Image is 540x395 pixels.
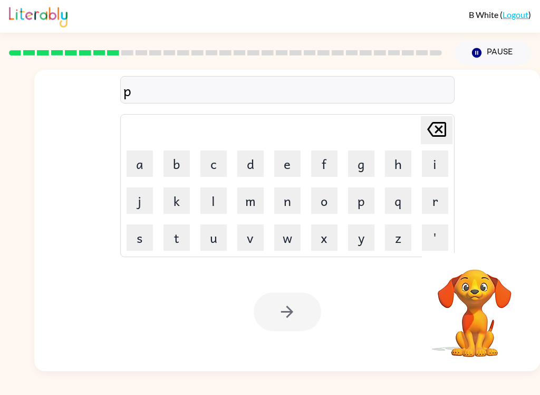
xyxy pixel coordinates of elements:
button: h [385,151,411,177]
a: Logout [503,10,528,20]
button: z [385,224,411,251]
button: m [237,187,264,214]
button: w [274,224,301,251]
button: x [311,224,337,251]
button: k [163,187,190,214]
button: v [237,224,264,251]
div: ( ) [469,10,531,20]
button: q [385,187,411,214]
button: j [127,187,153,214]
div: p [123,79,451,101]
button: o [311,187,337,214]
button: n [274,187,301,214]
img: Literably [9,4,67,27]
span: B White [469,10,500,20]
button: b [163,151,190,177]
button: c [200,151,227,177]
button: i [422,151,448,177]
button: e [274,151,301,177]
button: s [127,224,153,251]
video: Your browser must support playing .mp4 files to use Literably. Please try using another browser. [422,253,527,359]
button: f [311,151,337,177]
button: t [163,224,190,251]
button: a [127,151,153,177]
button: ' [422,224,448,251]
button: g [348,151,374,177]
button: l [200,187,227,214]
button: u [200,224,227,251]
button: p [348,187,374,214]
button: Pause [455,41,531,65]
button: y [348,224,374,251]
button: r [422,187,448,214]
button: d [237,151,264,177]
